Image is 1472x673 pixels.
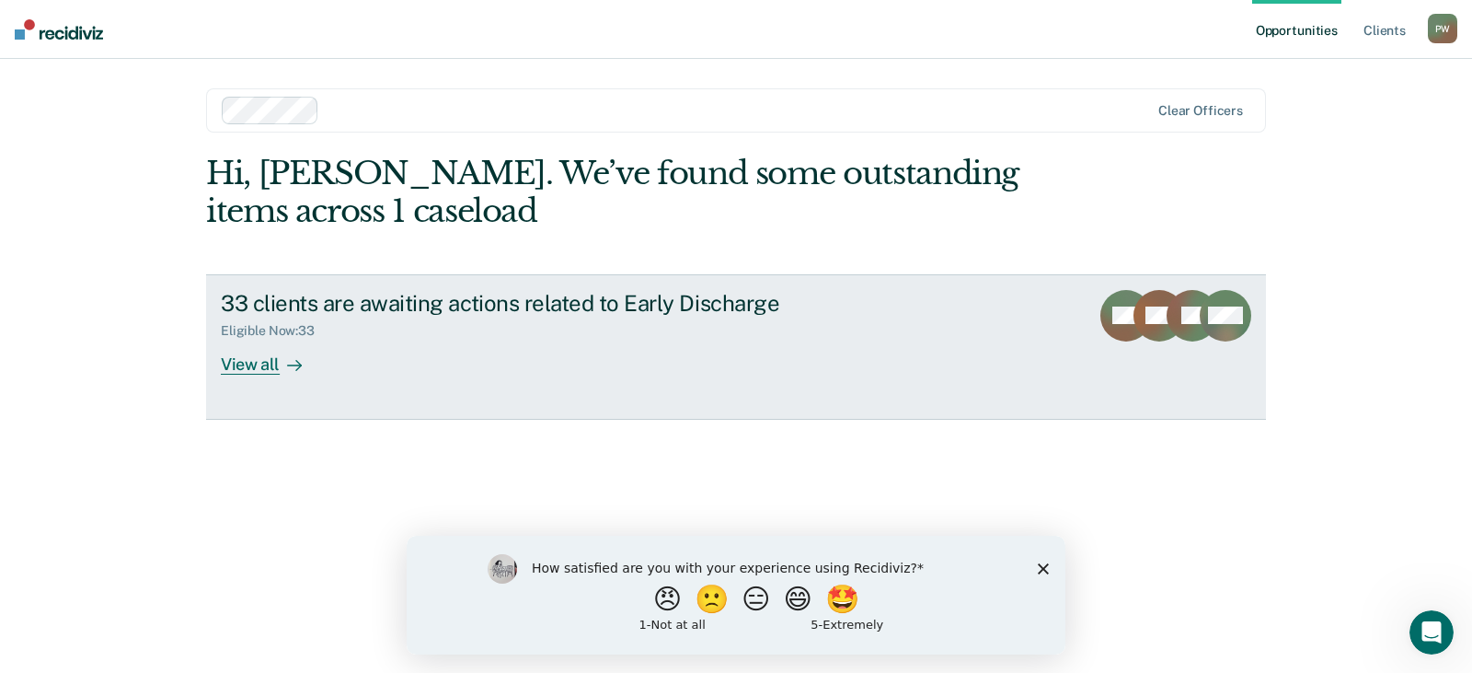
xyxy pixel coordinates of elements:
a: 33 clients are awaiting actions related to Early DischargeEligible Now:33View all [206,274,1266,420]
div: View all [221,339,324,375]
div: Eligible Now : 33 [221,323,329,339]
iframe: Intercom live chat [1409,610,1454,655]
div: P W [1428,14,1457,43]
div: Hi, [PERSON_NAME]. We’ve found some outstanding items across 1 caseload [206,155,1054,230]
div: 33 clients are awaiting actions related to Early Discharge [221,290,867,317]
button: PW [1428,14,1457,43]
div: Clear officers [1158,103,1243,119]
iframe: Survey by Kim from Recidiviz [407,536,1065,655]
img: Recidiviz [15,19,103,40]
